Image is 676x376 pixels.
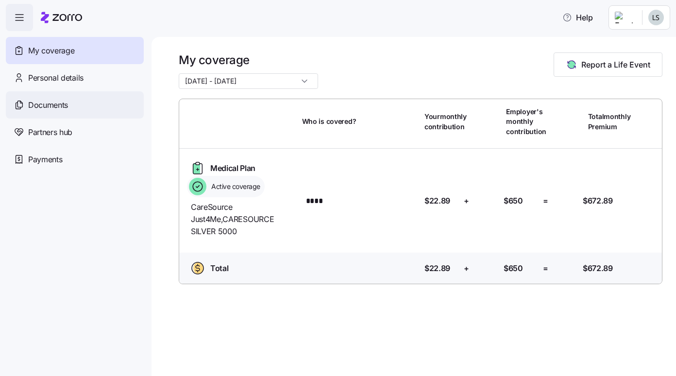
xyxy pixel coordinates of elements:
[581,59,650,70] span: Report a Life Event
[28,126,72,138] span: Partners hub
[555,8,601,27] button: Help
[191,201,294,237] span: CareSource Just4Me , CARESOURCE SILVER 5000
[648,10,664,25] img: dcd99f923b7587cf5e8875b9738c01e5
[424,262,450,274] span: $22.89
[424,112,467,132] span: Your monthly contribution
[554,52,662,77] button: Report a Life Event
[504,262,523,274] span: $650
[6,91,144,119] a: Documents
[302,117,356,126] span: Who is covered?
[583,262,613,274] span: $672.89
[615,12,634,23] img: Employer logo
[562,12,593,23] span: Help
[6,146,144,173] a: Payments
[506,107,546,137] span: Employer's monthly contribution
[28,154,62,166] span: Payments
[179,52,318,68] h1: My coverage
[6,64,144,91] a: Personal details
[464,195,469,207] span: +
[28,72,84,84] span: Personal details
[504,195,523,207] span: $650
[424,195,450,207] span: $22.89
[208,182,260,191] span: Active coverage
[543,262,548,274] span: =
[543,195,548,207] span: =
[588,112,631,132] span: Total monthly Premium
[210,162,255,174] span: Medical Plan
[464,262,469,274] span: +
[210,262,228,274] span: Total
[6,37,144,64] a: My coverage
[6,119,144,146] a: Partners hub
[28,45,74,57] span: My coverage
[28,99,68,111] span: Documents
[583,195,613,207] span: $672.89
